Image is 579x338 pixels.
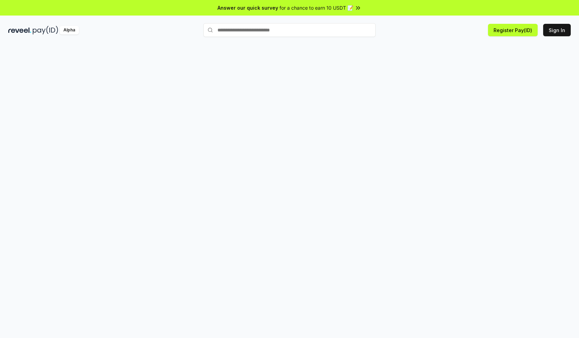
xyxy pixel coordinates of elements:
[543,24,571,36] button: Sign In
[60,26,79,35] div: Alpha
[488,24,538,36] button: Register Pay(ID)
[280,4,353,11] span: for a chance to earn 10 USDT 📝
[8,26,31,35] img: reveel_dark
[33,26,58,35] img: pay_id
[217,4,278,11] span: Answer our quick survey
